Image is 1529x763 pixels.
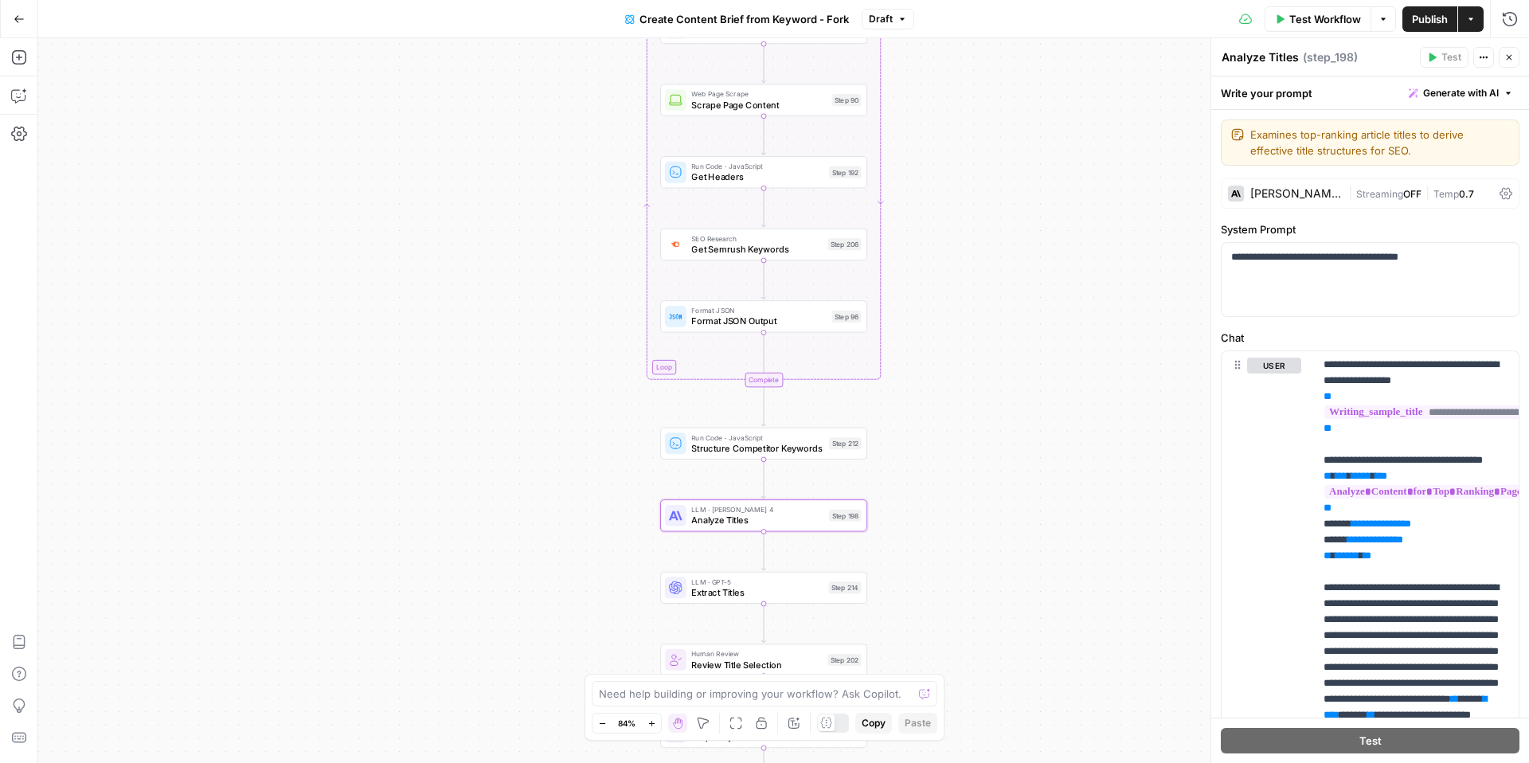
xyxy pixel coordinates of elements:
[762,260,766,299] g: Edge from step_206 to step_96
[691,432,823,442] span: Run Code · JavaScript
[639,11,849,27] span: Create Content Brief from Keyword - Fork
[862,9,914,29] button: Draft
[691,648,822,659] span: Human Review
[691,504,823,515] span: LLM · [PERSON_NAME] 4
[1421,185,1433,201] span: |
[762,44,766,83] g: Edge from step_89 to step_90
[660,499,867,531] div: LLM · [PERSON_NAME] 4Analyze TitlesStep 198
[660,373,867,387] div: Complete
[691,233,822,244] span: SEO Research
[660,84,867,116] div: Web Page ScrapeScrape Page ContentStep 90
[1211,76,1529,109] div: Write your prompt
[828,581,861,593] div: Step 214
[762,188,766,227] g: Edge from step_192 to step_206
[1459,188,1474,200] span: 0.7
[832,311,862,323] div: Step 96
[828,238,862,250] div: Step 206
[1420,47,1468,68] button: Test
[1250,188,1342,199] div: [PERSON_NAME] 4
[855,713,892,734] button: Copy
[898,713,937,734] button: Paste
[829,510,861,522] div: Step 198
[691,170,823,184] span: Get Headers
[762,531,766,570] g: Edge from step_198 to step_214
[905,716,931,730] span: Paste
[1402,6,1457,32] button: Publish
[660,644,867,675] div: Human ReviewReview Title SelectionStep 202
[660,12,867,44] div: LoopAnalyze Content for Top Ranking Pages
[832,94,862,106] div: Step 90
[691,585,823,599] span: Extract Titles
[862,716,886,730] span: Copy
[762,116,766,155] g: Edge from step_90 to step_192
[829,166,861,178] div: Step 192
[1221,221,1519,237] label: System Prompt
[691,26,826,40] span: Analyze Content for Top Ranking Pages
[1247,358,1301,374] button: user
[1359,733,1382,749] span: Test
[1433,188,1459,200] span: Temp
[1412,11,1448,27] span: Publish
[762,604,766,643] g: Edge from step_214 to step_202
[691,315,826,328] span: Format JSON Output
[762,460,766,499] g: Edge from step_212 to step_198
[691,305,826,315] span: Format JSON
[828,654,862,666] div: Step 202
[660,229,867,260] div: SEO ResearchGet Semrush KeywordsStep 206
[1221,728,1519,753] button: Test
[1348,185,1356,201] span: |
[1403,188,1421,200] span: OFF
[691,514,823,527] span: Analyze Titles
[691,98,826,112] span: Scrape Page Content
[869,12,893,26] span: Draft
[660,300,867,332] div: Format JSONFormat JSON OutputStep 96
[691,658,822,671] span: Review Title Selection
[1303,49,1358,65] span: ( step_198 )
[618,717,635,730] span: 84%
[1222,49,1299,65] textarea: Analyze Titles
[829,437,861,449] div: Step 212
[660,428,867,460] div: Run Code · JavaScriptStructure Competitor KeywordsStep 212
[1221,330,1519,346] label: Chat
[660,156,867,188] div: Run Code · JavaScriptGet HeadersStep 192
[669,239,682,250] img: ey5lt04xp3nqzrimtu8q5fsyor3u
[1356,188,1403,200] span: Streaming
[1265,6,1371,32] button: Test Workflow
[1402,83,1519,104] button: Generate with AI
[691,441,823,455] span: Structure Competitor Keywords
[1441,50,1461,65] span: Test
[691,88,826,99] span: Web Page Scrape
[691,161,823,171] span: Run Code · JavaScript
[762,387,766,426] g: Edge from step_89-iteration-end to step_212
[745,373,783,387] div: Complete
[1250,127,1509,158] textarea: Examines top-ranking article titles to derive effective title structures for SEO.
[1423,86,1499,100] span: Generate with AI
[660,572,867,604] div: LLM · GPT-5Extract TitlesStep 214
[660,716,867,748] div: LLM · Perplexity Sonar ProPerplexity ResearchStep 218
[691,730,823,744] span: Perplexity Research
[691,577,823,587] span: LLM · GPT-5
[1289,11,1361,27] span: Test Workflow
[691,242,822,256] span: Get Semrush Keywords
[616,6,858,32] button: Create Content Brief from Keyword - Fork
